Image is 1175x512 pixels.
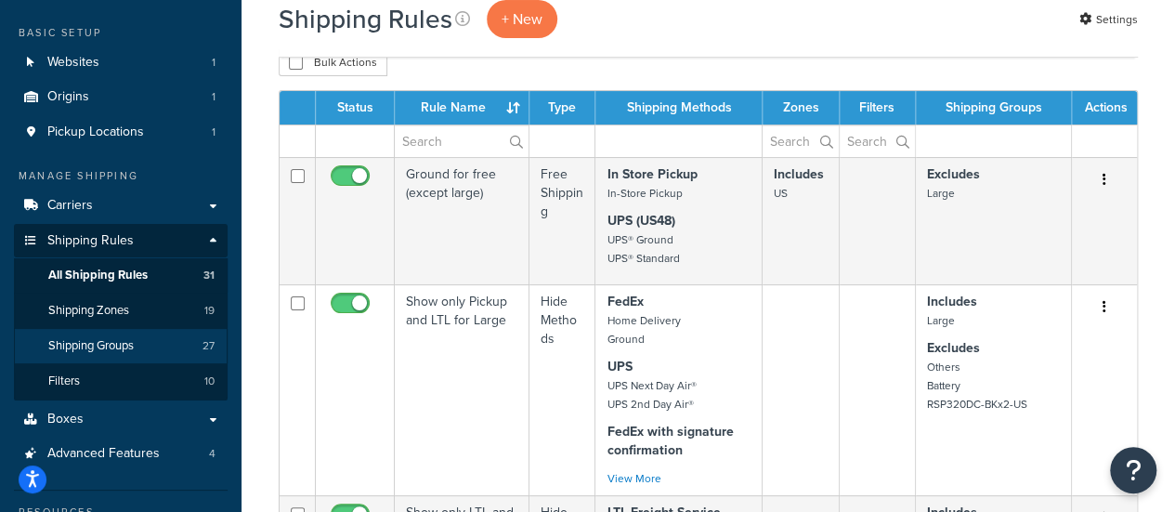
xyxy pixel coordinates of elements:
th: Type [529,91,596,125]
a: Shipping Zones 19 [14,294,228,328]
a: Boxes [14,402,228,437]
span: 1 [212,125,215,140]
span: 1 [212,89,215,105]
div: Basic Setup [14,25,228,41]
span: Websites [47,55,99,71]
a: Carriers [14,189,228,223]
a: Advanced Features 4 [14,437,228,471]
input: Search [840,125,915,157]
th: Shipping Groups [916,91,1072,125]
small: US [774,185,788,202]
li: Pickup Locations [14,115,228,150]
a: Pickup Locations 1 [14,115,228,150]
span: 31 [203,268,215,283]
strong: UPS [607,357,632,376]
a: View More [607,470,660,487]
span: All Shipping Rules [48,268,148,283]
button: Open Resource Center [1110,447,1156,493]
div: Manage Shipping [14,168,228,184]
small: UPS Next Day Air® UPS 2nd Day Air® [607,377,696,413]
th: Shipping Methods [595,91,763,125]
span: Shipping Zones [48,303,129,319]
small: Large [927,185,955,202]
strong: FedEx [607,292,643,311]
button: Bulk Actions [279,48,387,76]
span: 27 [202,338,215,354]
span: Advanced Features [47,446,160,462]
th: Status [316,91,395,125]
span: 10 [204,374,215,389]
li: Origins [14,80,228,114]
th: Zones [763,91,839,125]
th: Actions [1072,91,1137,125]
small: Others Battery RSP320DC-BKx2-US [927,359,1027,413]
a: Origins 1 [14,80,228,114]
a: Shipping Groups 27 [14,329,228,363]
span: Pickup Locations [47,125,144,140]
span: Carriers [47,198,93,214]
th: Filters [840,91,916,125]
small: UPS® Ground UPS® Standard [607,231,679,267]
li: Shipping Rules [14,224,228,400]
li: Filters [14,364,228,399]
a: Websites 1 [14,46,228,80]
strong: Includes [927,292,977,311]
a: Shipping Rules [14,224,228,258]
input: Search [395,125,529,157]
li: Shipping Groups [14,329,228,363]
h1: Shipping Rules [279,1,452,37]
span: Filters [48,374,80,389]
strong: Includes [774,164,824,184]
strong: Excludes [927,164,980,184]
small: In-Store Pickup [607,185,682,202]
li: Shipping Zones [14,294,228,328]
td: Free Shipping [529,157,596,284]
a: All Shipping Rules 31 [14,258,228,293]
span: Boxes [47,412,84,427]
a: Filters 10 [14,364,228,399]
a: Settings [1079,7,1138,33]
li: Websites [14,46,228,80]
small: Home Delivery Ground [607,312,680,348]
span: Shipping Groups [48,338,134,354]
strong: UPS (US48) [607,211,674,230]
strong: In Store Pickup [607,164,697,184]
li: All Shipping Rules [14,258,228,293]
span: Origins [47,89,89,105]
strong: Excludes [927,338,980,358]
strong: FedEx with signature confirmation [607,422,733,460]
span: 4 [209,446,215,462]
li: Advanced Features [14,437,228,471]
td: Ground for free (except large) [395,157,529,284]
td: Hide Methods [529,284,596,495]
th: Rule Name : activate to sort column ascending [395,91,529,125]
input: Search [763,125,838,157]
span: 19 [204,303,215,319]
span: Shipping Rules [47,233,134,249]
span: 1 [212,55,215,71]
small: Large [927,312,955,329]
td: Show only Pickup and LTL for Large [395,284,529,495]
